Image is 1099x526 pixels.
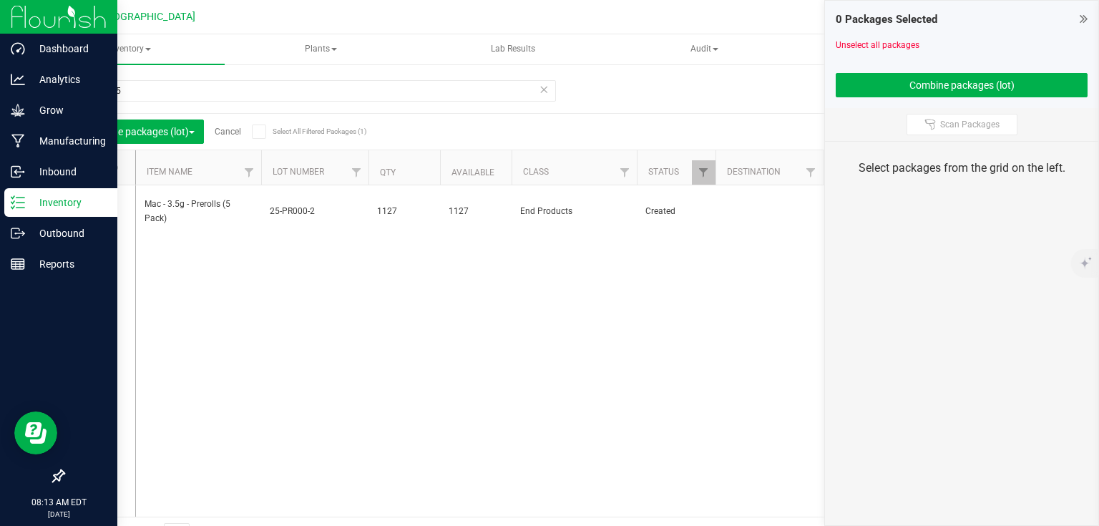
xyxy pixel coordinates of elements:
inline-svg: Grow [11,103,25,117]
input: Search Package ID, Item Name, SKU, Lot or Part Number... [63,80,556,102]
a: Destination [727,167,781,177]
a: Lot Number [273,167,324,177]
a: Audit [609,34,799,64]
p: Outbound [25,225,111,242]
iframe: Resource center [14,411,57,454]
a: Lab Results [418,34,608,64]
span: Select All Filtered Packages (1) [273,127,344,135]
a: Class [523,167,549,177]
a: Filter [692,160,715,185]
a: Inventory Counts [801,34,991,64]
inline-svg: Manufacturing [11,134,25,148]
inline-svg: Outbound [11,226,25,240]
span: 1127 [449,205,503,218]
a: Available [451,167,494,177]
button: Combine packages (lot) [74,120,204,144]
p: Analytics [25,71,111,88]
a: Inventory [34,34,225,64]
p: Dashboard [25,40,111,57]
a: Unselect all packages [836,40,919,50]
span: Plants [227,35,416,64]
p: 08:13 AM EDT [6,496,111,509]
a: Cancel [215,127,241,137]
a: Filter [345,160,368,185]
p: Reports [25,255,111,273]
a: Qty [380,167,396,177]
span: End Products [520,205,628,218]
inline-svg: Dashboard [11,42,25,56]
inline-svg: Reports [11,257,25,271]
span: Clear [539,80,549,99]
span: 25-PR000-2 [270,205,360,218]
p: [DATE] [6,509,111,520]
p: Inventory [25,194,111,211]
a: Filter [613,160,637,185]
a: Filter [238,160,261,185]
div: Select packages from the grid on the left. [843,160,1080,177]
button: Combine packages (lot) [836,73,1088,97]
span: Created [645,205,707,218]
a: Item Name [147,167,192,177]
inline-svg: Inbound [11,165,25,179]
a: Plants [226,34,416,64]
span: Mac - 3.5g - Prerolls (5 Pack) [145,198,253,225]
button: Scan Packages [907,114,1017,135]
p: Grow [25,102,111,119]
span: Combine packages (lot) [84,126,195,137]
span: Audit [610,35,798,64]
span: 1127 [377,205,431,218]
p: Manufacturing [25,132,111,150]
span: Lab Results [472,43,555,55]
span: Scan Packages [940,119,1000,130]
span: [GEOGRAPHIC_DATA] [97,11,195,23]
p: Inbound [25,163,111,180]
inline-svg: Inventory [11,195,25,210]
a: Status [648,167,679,177]
inline-svg: Analytics [11,72,25,87]
a: Filter [799,160,823,185]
